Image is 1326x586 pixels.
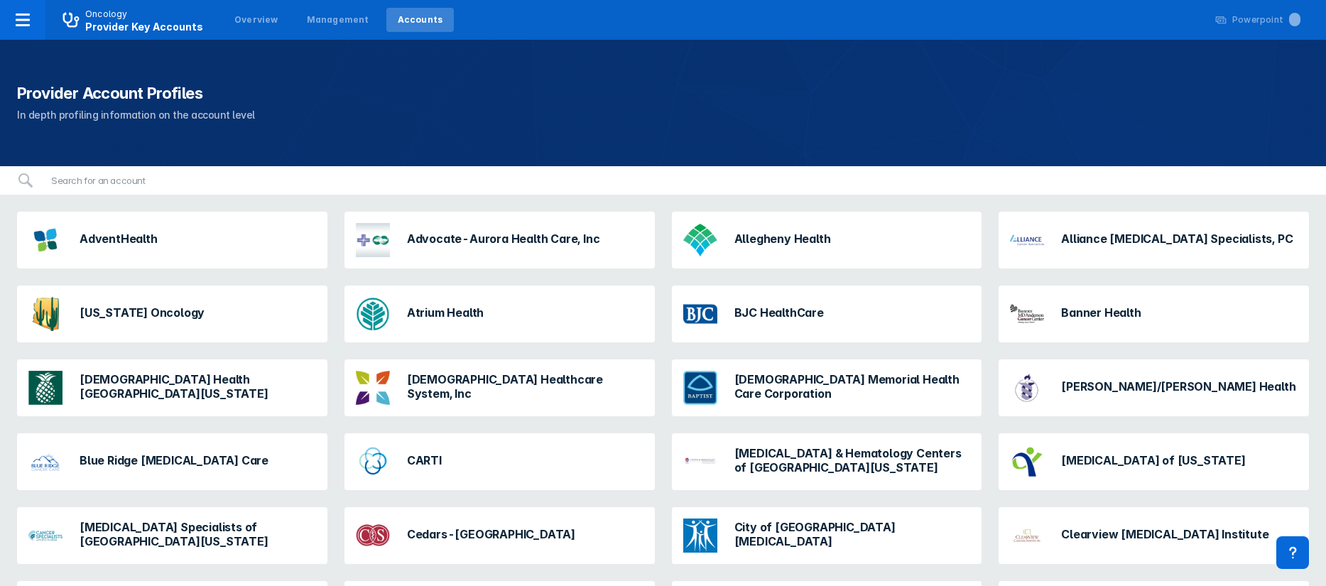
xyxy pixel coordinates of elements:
h3: Banner Health [1061,305,1141,320]
img: bjc-healthcare.png [683,297,717,331]
img: cancer-specialists-of-north-fl.png [28,519,63,553]
h3: CARTI [407,453,442,467]
img: baptist-memorial-health-care-corporation.png [683,371,717,405]
div: Contact Support [1276,536,1309,569]
a: Blue Ridge [MEDICAL_DATA] Care [17,433,327,490]
h3: [PERSON_NAME]/[PERSON_NAME] Health [1061,379,1295,394]
h3: [MEDICAL_DATA] & Hematology Centers of [GEOGRAPHIC_DATA][US_STATE] [734,446,971,474]
h3: BJC HealthCare [734,305,824,320]
p: Oncology [85,8,128,21]
a: Allegheny Health [672,212,982,268]
div: Overview [234,13,278,26]
h3: [DEMOGRAPHIC_DATA] Health [GEOGRAPHIC_DATA][US_STATE] [80,372,316,401]
p: In depth profiling information on the account level [17,107,1309,124]
h3: [MEDICAL_DATA] of [US_STATE] [1061,453,1245,467]
h3: [MEDICAL_DATA] Specialists of [GEOGRAPHIC_DATA][US_STATE] [80,520,316,548]
img: beth-israel-deaconess.png [1010,371,1044,405]
a: [DEMOGRAPHIC_DATA] Health [GEOGRAPHIC_DATA][US_STATE] [17,359,327,416]
a: Management [295,8,381,32]
a: [PERSON_NAME]/[PERSON_NAME] Health [999,359,1309,416]
img: baptist-healthcare-system.png [356,371,390,405]
a: [MEDICAL_DATA] & Hematology Centers of [GEOGRAPHIC_DATA][US_STATE] [672,433,982,490]
div: Management [307,13,369,26]
div: Powerpoint [1232,13,1300,26]
a: [DEMOGRAPHIC_DATA] Memorial Health Care Corporation [672,359,982,416]
img: cancer-center-of-ks.png [1010,445,1044,479]
a: Clearview [MEDICAL_DATA] Institute [999,507,1309,564]
a: Advocate-Aurora Health Care, Inc [344,212,655,268]
h1: Provider Account Profiles [17,82,1309,104]
a: Cedars-[GEOGRAPHIC_DATA] [344,507,655,564]
span: Provider Key Accounts [85,21,203,33]
h3: Atrium Health [407,305,484,320]
div: Accounts [398,13,443,26]
img: az-oncology-associates.png [28,297,63,331]
h3: Allegheny Health [734,232,831,246]
h3: [DEMOGRAPHIC_DATA] Memorial Health Care Corporation [734,372,971,401]
h3: Advocate-Aurora Health Care, Inc [407,232,600,246]
img: clearview-cancer-institute.png [1010,519,1044,553]
img: carti.png [356,445,390,479]
img: baptist-health-south-florida.png [28,371,63,405]
img: alliance-cancer-specialists.png [1010,223,1044,257]
h3: Alliance [MEDICAL_DATA] Specialists, PC [1061,232,1293,246]
a: [MEDICAL_DATA] Specialists of [GEOGRAPHIC_DATA][US_STATE] [17,507,327,564]
a: Accounts [386,8,455,32]
a: BJC HealthCare [672,286,982,342]
img: advocate-aurora.png [356,223,390,257]
img: allegheny-general-hospital.png [683,223,717,257]
a: [US_STATE] Oncology [17,286,327,342]
a: Alliance [MEDICAL_DATA] Specialists, PC [999,212,1309,268]
a: [MEDICAL_DATA] of [US_STATE] [999,433,1309,490]
img: blue-ridge-cancer-care.png [28,445,63,479]
a: Banner Health [999,286,1309,342]
h3: [US_STATE] Oncology [80,305,205,320]
a: [DEMOGRAPHIC_DATA] Healthcare System, Inc [344,359,655,416]
input: Search for an account [43,166,381,195]
a: CARTI [344,433,655,490]
h3: AdventHealth [80,232,158,246]
img: city-hope.png [683,519,717,553]
img: cedars-sinai-medical-center.png [356,519,390,553]
a: Overview [223,8,290,32]
h3: City of [GEOGRAPHIC_DATA][MEDICAL_DATA] [734,520,971,548]
a: City of [GEOGRAPHIC_DATA][MEDICAL_DATA] [672,507,982,564]
img: banner-md-anderson.png [1010,297,1044,331]
h3: Cedars-[GEOGRAPHIC_DATA] [407,527,575,541]
img: cancer-and-hematology-centers-of-western-mi.png [683,445,717,479]
h3: [DEMOGRAPHIC_DATA] Healthcare System, Inc [407,372,643,401]
a: Atrium Health [344,286,655,342]
h3: Blue Ridge [MEDICAL_DATA] Care [80,453,268,467]
h3: Clearview [MEDICAL_DATA] Institute [1061,527,1268,541]
a: AdventHealth [17,212,327,268]
img: atrium-health.png [356,297,390,331]
img: adventhealth.png [28,223,63,257]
